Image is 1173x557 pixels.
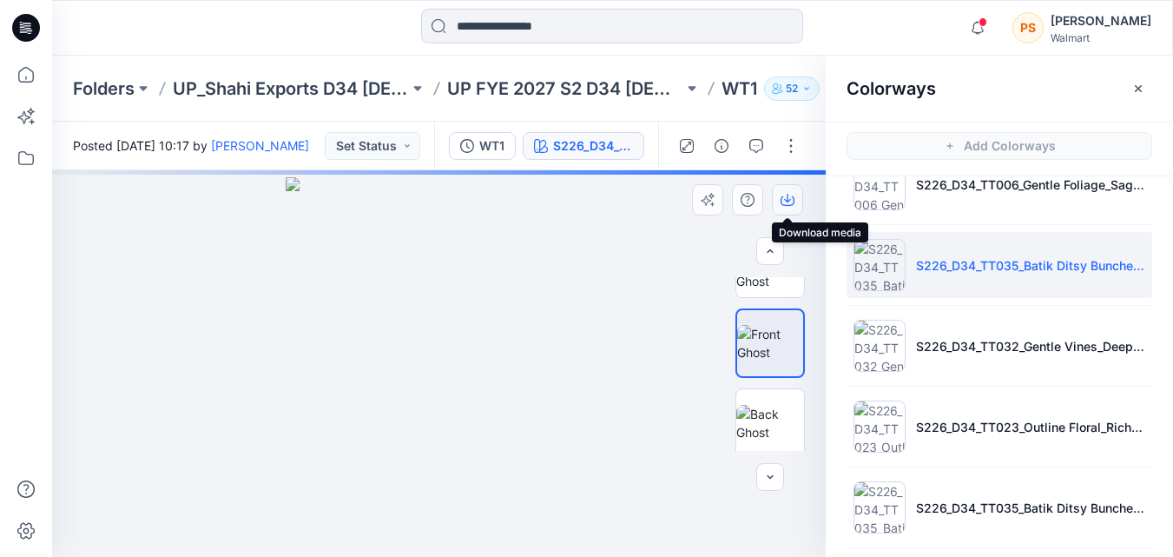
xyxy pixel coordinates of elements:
[847,78,936,99] h2: Colorways
[553,136,633,156] div: S226_D34_TT035_Batik Ditsy Bunches_Rustic Red_7.11cm (2).tif
[479,136,504,156] div: WT1
[523,132,644,160] button: S226_D34_TT035_Batik Ditsy Bunches_Rustic Red_7.11cm (2).tif
[1051,31,1151,44] div: Walmart
[449,132,516,160] button: WT1
[211,138,309,153] a: [PERSON_NAME]
[853,481,906,534] img: S226_D34_TT035_Batik Ditsy Bunches_Red Rooster_16cm (3).tif
[722,76,757,101] p: WT1
[736,405,804,441] img: Back Ghost
[173,76,409,101] a: UP_Shahi Exports D34 [DEMOGRAPHIC_DATA] Tops
[916,256,1145,275] p: S226_D34_TT035_Batik Ditsy Bunches_Rustic Red_7.11cm (2).tif
[853,401,906,453] img: S226_D34_TT023_Outline Floral_Rich Burgundy_32cm.tif
[916,337,1145,355] p: S226_D34_TT032_Gentle Vines_Deep Indigo_32cm (2).tif
[73,136,309,155] span: Posted [DATE] 10:17 by
[73,76,135,101] a: Folders
[853,239,906,291] img: S226_D34_TT035_Batik Ditsy Bunches_Rustic Red_7.11cm (2).tif
[916,418,1145,436] p: S226_D34_TT023_Outline Floral_Rich Burgundy_32cm.tif
[916,499,1145,517] p: S226_D34_TT035_Batik Ditsy Bunches_Red Rooster_16cm (3).tif
[916,176,1145,194] p: S226_D34_TT006_Gentle Foliage_Sage Lagume_9.14cm (3).tif
[764,76,820,101] button: 52
[708,132,735,160] button: Details
[853,158,906,210] img: S226_D34_TT006_Gentle Foliage_Sage Lagume_9.14cm (3).tif
[1051,10,1151,31] div: [PERSON_NAME]
[1012,12,1044,43] div: PS
[737,325,803,361] img: Front Ghost
[786,79,798,98] p: 52
[853,320,906,372] img: S226_D34_TT032_Gentle Vines_Deep Indigo_32cm (2).tif
[447,76,683,101] a: UP FYE 2027 S2 D34 [DEMOGRAPHIC_DATA] Woven Tops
